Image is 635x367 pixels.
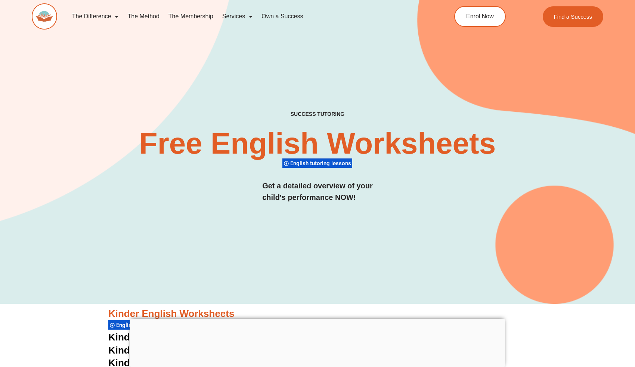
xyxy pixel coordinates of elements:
h3: Kinder English Worksheets [108,308,527,320]
a: Kinder Worksheet 1:Identifying Uppercase and Lowercase Letters [108,331,412,343]
a: Find a Success [542,6,603,27]
div: English tutoring lessons [282,158,352,168]
span: English tutoring lessons [116,322,179,329]
span: Kinder Worksheet 2: [108,345,202,356]
nav: Menu [68,8,421,25]
h4: SUCCESS TUTORING​ [233,111,402,117]
span: Kinder Worksheet 1: [108,331,202,343]
a: The Difference [68,8,123,25]
h3: Get a detailed overview of your child's performance NOW! [262,180,373,203]
iframe: Advertisement [130,319,505,365]
a: Enrol Now [454,6,506,27]
a: Services [218,8,257,25]
h2: Free English Worksheets​ [129,129,506,158]
a: Own a Success [257,8,307,25]
span: English tutoring lessons [290,160,353,167]
a: The Membership [164,8,218,25]
a: The Method [123,8,164,25]
div: English tutoring lessons [108,320,178,330]
a: Kinder Worksheet 2:Tracing Letters of the Alphabet [108,345,345,356]
span: Find a Success [554,14,592,19]
span: Enrol Now [466,13,494,19]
